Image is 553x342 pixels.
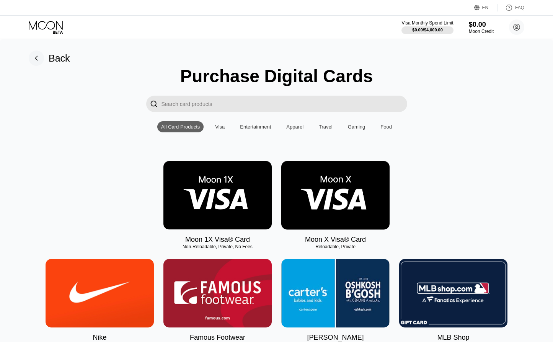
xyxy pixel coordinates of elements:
[319,124,333,130] div: Travel
[236,121,275,132] div: Entertainment
[163,244,272,249] div: Non-Reloadable, Private, No Fees
[498,4,524,11] div: FAQ
[281,244,390,249] div: Reloadable, Private
[315,121,336,132] div: Travel
[469,21,494,34] div: $0.00Moon Credit
[146,96,161,112] div: 
[211,121,228,132] div: Visa
[180,66,373,86] div: Purchase Digital Cards
[286,124,303,130] div: Apparel
[401,20,453,34] div: Visa Monthly Spend Limit$0.00/$4,000.00
[150,99,158,108] div: 
[185,236,250,244] div: Moon 1X Visa® Card
[377,121,396,132] div: Food
[348,124,365,130] div: Gaming
[190,334,245,342] div: Famous Footwear
[515,5,524,10] div: FAQ
[307,334,364,342] div: [PERSON_NAME]
[29,50,70,66] div: Back
[157,121,204,132] div: All Card Products
[380,124,392,130] div: Food
[469,29,494,34] div: Moon Credit
[161,124,200,130] div: All Card Products
[240,124,271,130] div: Entertainment
[344,121,369,132] div: Gaming
[215,124,225,130] div: Visa
[93,334,106,342] div: Nike
[437,334,469,342] div: MLB Shop
[412,28,443,32] div: $0.00 / $4,000.00
[469,21,494,29] div: $0.00
[305,236,366,244] div: Moon X Visa® Card
[482,5,489,10] div: EN
[49,53,70,64] div: Back
[401,20,453,26] div: Visa Monthly Spend Limit
[282,121,307,132] div: Apparel
[474,4,498,11] div: EN
[161,96,407,112] input: Search card products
